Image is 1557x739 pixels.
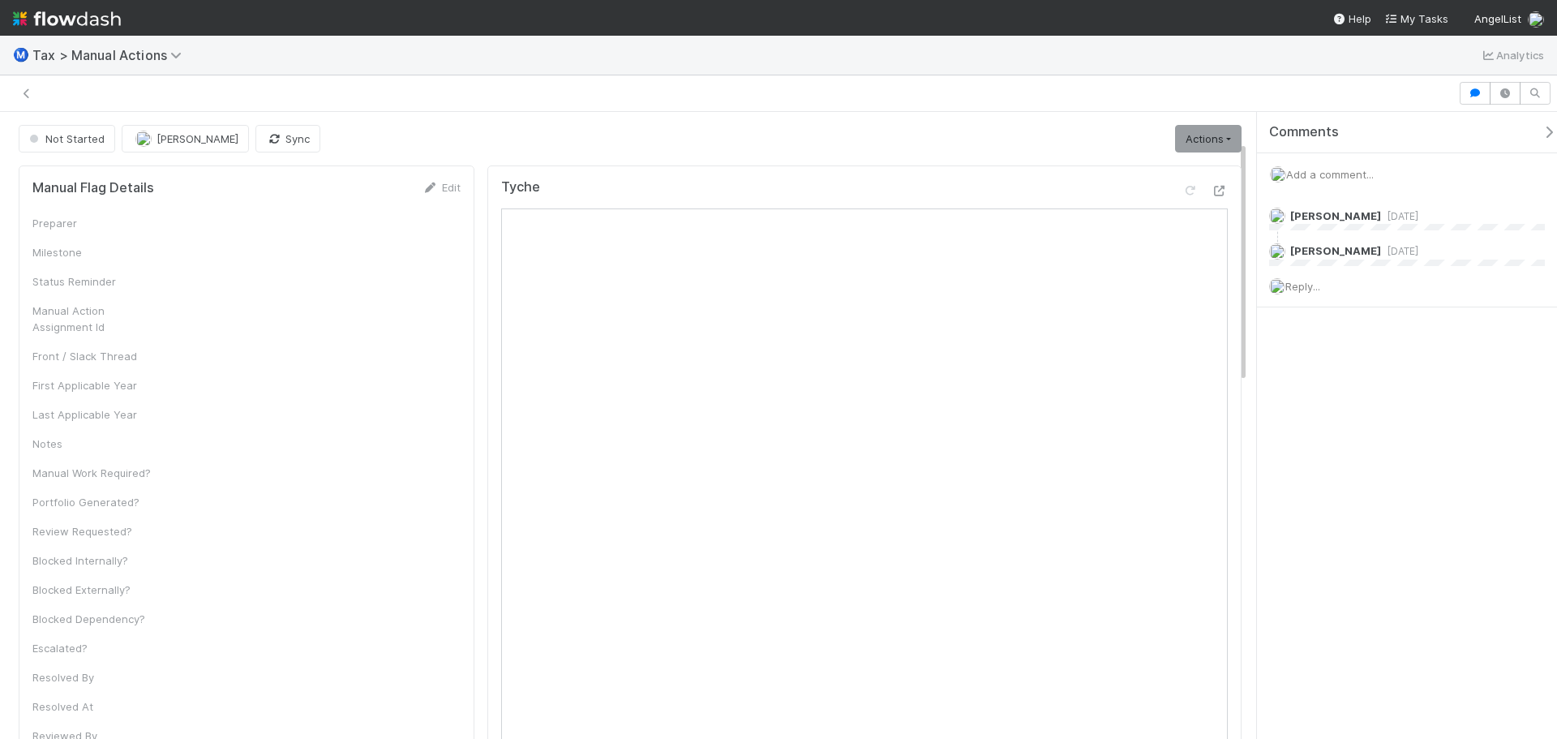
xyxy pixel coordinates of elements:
div: Manual Work Required? [32,465,154,481]
div: Portfolio Generated? [32,494,154,510]
div: Blocked Externally? [32,582,154,598]
div: Front / Slack Thread [32,348,154,364]
span: [DATE] [1381,245,1418,257]
span: [DATE] [1381,210,1418,222]
div: Help [1332,11,1371,27]
button: [PERSON_NAME] [122,125,249,153]
div: Last Applicable Year [32,406,154,423]
span: My Tasks [1384,12,1448,25]
span: Comments [1269,124,1339,140]
div: Resolved At [32,698,154,715]
a: Analytics [1480,45,1544,65]
a: Edit [422,181,461,194]
img: avatar_c8e523dd-415a-4cf0-87a3-4b787501e7b6.png [1269,278,1285,294]
span: AngelList [1474,12,1521,25]
button: Sync [255,125,320,153]
div: First Applicable Year [32,377,154,393]
h5: Manual Flag Details [32,180,154,196]
div: Preparer [32,215,154,231]
span: Tax > Manual Actions [32,47,190,63]
a: My Tasks [1384,11,1448,27]
span: Ⓜ️ [13,48,29,62]
div: Review Requested? [32,523,154,539]
div: Status Reminder [32,273,154,290]
div: Escalated? [32,640,154,656]
div: Manual Action Assignment Id [32,303,154,335]
div: Blocked Internally? [32,552,154,569]
img: logo-inverted-e16ddd16eac7371096b0.svg [13,5,121,32]
div: Resolved By [32,669,154,685]
a: Actions [1175,125,1242,153]
span: [PERSON_NAME] [1290,209,1381,222]
div: Blocked Dependency? [32,611,154,627]
div: Notes [32,436,154,452]
span: Add a comment... [1286,168,1374,181]
img: avatar_c8e523dd-415a-4cf0-87a3-4b787501e7b6.png [1270,166,1286,183]
h5: Tyche [501,179,540,195]
img: avatar_c8e523dd-415a-4cf0-87a3-4b787501e7b6.png [1528,11,1544,28]
img: avatar_66854b90-094e-431f-b713-6ac88429a2b8.png [135,131,152,147]
img: avatar_55a2f090-1307-4765-93b4-f04da16234ba.png [1269,243,1285,260]
span: Reply... [1285,280,1320,293]
img: avatar_55a2f090-1307-4765-93b4-f04da16234ba.png [1269,208,1285,224]
span: [PERSON_NAME] [1290,244,1381,257]
span: [PERSON_NAME] [157,132,238,145]
div: Milestone [32,244,154,260]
